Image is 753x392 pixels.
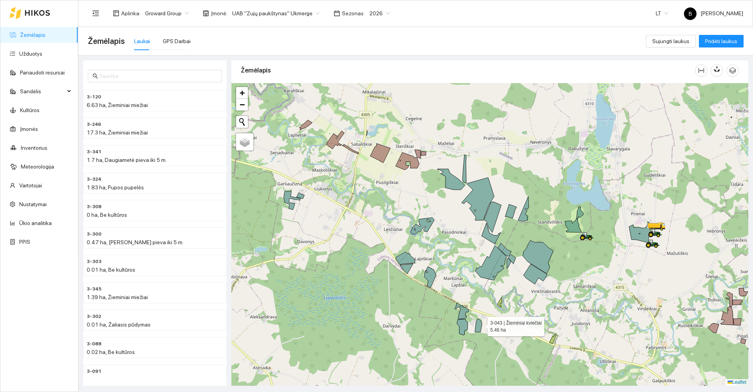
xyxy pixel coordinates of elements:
span: search [93,73,98,79]
span: 0.47 ha, [PERSON_NAME] pieva iki 5 m. [87,239,184,245]
span: 3-300 [87,230,102,238]
span: 0 ha, Be kultūros [87,212,127,218]
a: Kultūros [20,107,40,113]
a: Nustatymai [19,201,47,207]
span: calendar [334,10,340,16]
span: 2026 [369,7,390,19]
span: 3-091 [87,368,102,375]
span: 3-120 [87,93,101,101]
a: Sujungti laukus [646,38,696,44]
span: 3-303 [87,258,102,265]
span: Žemėlapis [88,35,125,47]
span: B [689,7,692,20]
a: Layers [236,133,253,151]
span: 0.01 ha, Žaliasis pūdymas [87,321,151,328]
span: Sandėlis [20,83,65,99]
span: Sezonas : [342,9,365,18]
span: 3-341 [87,148,102,156]
span: 1.39 ha, Žieminiai miežiai [87,294,148,300]
span: Groward Group [145,7,189,19]
a: Panaudoti resursai [20,69,65,76]
span: column-width [695,67,707,74]
a: PPIS [19,239,30,245]
span: 0.01 ha, Be kultūros [87,267,135,273]
a: Įmonės [20,126,38,132]
span: 0.02 ha, Be kultūros [87,349,135,355]
span: Aplinka : [121,9,140,18]
span: [PERSON_NAME] [684,10,743,16]
a: Pridėti laukus [699,38,744,44]
button: Sujungti laukus [646,35,696,47]
span: Pridėti laukus [705,37,737,45]
span: 3-088 [87,340,102,348]
a: Vartotojai [19,182,42,189]
a: Ūkio analitika [19,220,52,226]
span: 3-308 [87,203,102,211]
button: Pridėti laukus [699,35,744,47]
span: Įmonė : [211,9,227,18]
span: shop [203,10,209,16]
span: 3-345 [87,285,102,293]
span: 1.83 ha, Pupos pupelės [87,184,144,191]
span: − [240,100,245,109]
span: 3-246 [87,121,101,128]
span: LT [656,7,668,19]
span: 17.3 ha, Žieminiai miežiai [87,129,148,136]
a: Žemėlapis [20,32,45,38]
span: menu-fold [92,10,99,17]
span: layout [113,10,119,16]
a: Zoom in [236,87,248,99]
span: Sujungti laukus [652,37,689,45]
span: 3-302 [87,313,101,320]
span: 6.63 ha, Žieminiai miežiai [87,102,148,108]
span: 1.7 ha, Daugiametė pieva iki 5 m. [87,157,167,163]
span: UAB "Zujų paukštynas" Ukmerge [232,7,320,19]
button: Initiate a new search [236,116,248,128]
div: Žemėlapis [241,59,695,82]
div: GPS Darbai [163,37,191,45]
button: menu-fold [88,5,104,21]
input: Paieška [100,72,217,80]
a: Užduotys [19,51,42,57]
a: Inventorius [21,145,47,151]
a: Zoom out [236,99,248,111]
span: + [240,88,245,98]
div: Laukai [134,37,150,45]
span: 3-324 [87,176,101,183]
button: column-width [695,64,708,77]
a: Leaflet [728,379,746,385]
a: Meteorologija [21,163,54,170]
